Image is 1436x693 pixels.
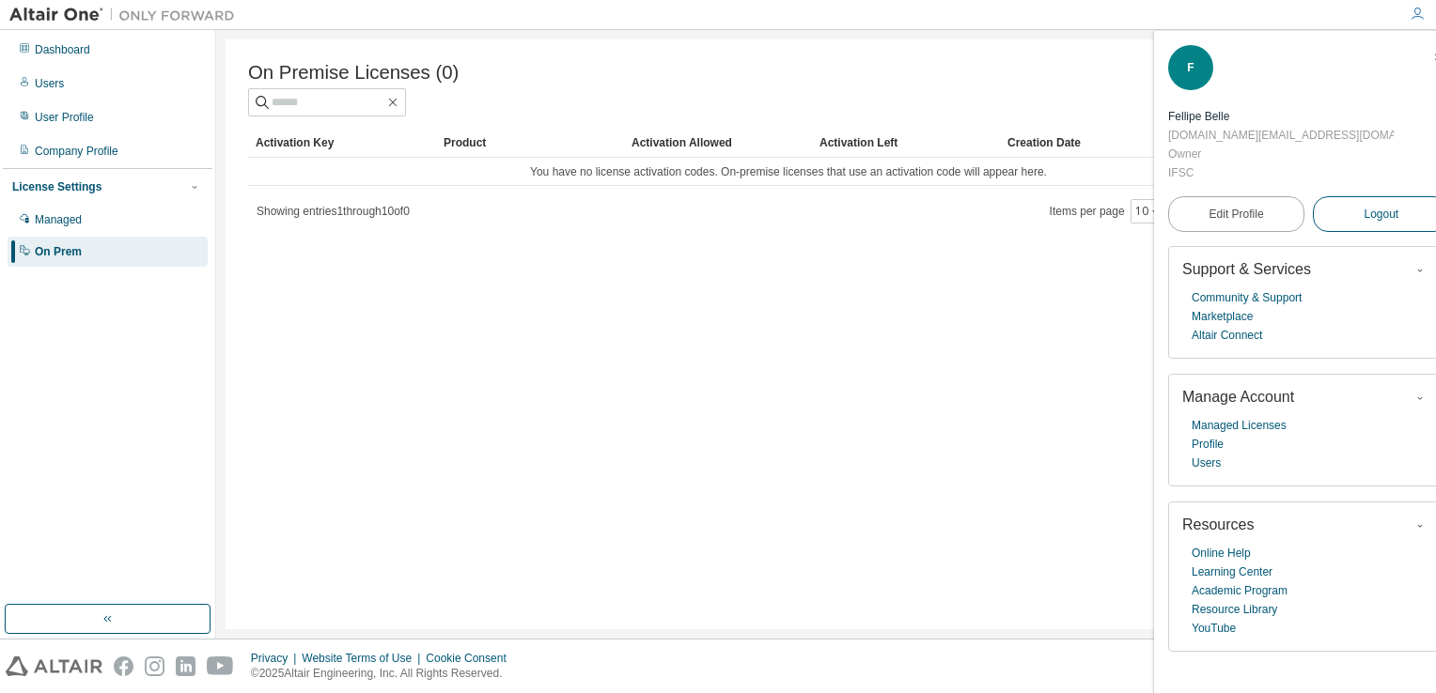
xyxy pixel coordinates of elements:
[35,212,82,227] div: Managed
[256,128,429,158] div: Activation Key
[207,656,234,676] img: youtube.svg
[9,6,244,24] img: Altair One
[1210,207,1264,222] span: Edit Profile
[114,656,133,676] img: facebook.svg
[12,179,101,194] div: License Settings
[1187,61,1194,74] span: F
[176,656,195,676] img: linkedin.svg
[35,144,118,159] div: Company Profile
[1168,163,1394,182] div: IFSC
[1135,204,1161,219] button: 10
[1192,454,1221,472] a: Users
[1192,435,1224,454] a: Profile
[1192,307,1253,326] a: Marketplace
[1050,199,1165,223] span: Items per page
[1182,261,1311,277] span: Support & Services
[1182,516,1254,532] span: Resources
[1364,205,1398,223] span: Logout
[1192,600,1277,619] a: Resource Library
[248,62,459,84] span: On Premise Licenses (0)
[35,76,64,91] div: Users
[1168,126,1394,145] div: [DOMAIN_NAME][EMAIL_ADDRESS][DOMAIN_NAME]
[1192,416,1287,435] a: Managed Licenses
[1182,389,1294,405] span: Manage Account
[444,128,617,158] div: Product
[819,128,992,158] div: Activation Left
[6,656,102,676] img: altair_logo.svg
[1007,128,1321,158] div: Creation Date
[145,656,164,676] img: instagram.svg
[257,205,410,218] span: Showing entries 1 through 10 of 0
[1168,107,1394,126] div: Fellipe Belle
[35,244,82,259] div: On Prem
[302,651,426,666] div: Website Terms of Use
[248,158,1329,186] td: You have no license activation codes. On-premise licenses that use an activation code will appear...
[35,42,90,57] div: Dashboard
[1192,581,1288,600] a: Academic Program
[35,110,94,125] div: User Profile
[1192,562,1272,581] a: Learning Center
[251,666,518,682] p: © 2025 Altair Engineering, Inc. All Rights Reserved.
[1192,288,1302,307] a: Community & Support
[426,651,517,666] div: Cookie Consent
[632,128,804,158] div: Activation Allowed
[1192,326,1262,345] a: Altair Connect
[1192,619,1236,638] a: YouTube
[1192,544,1251,562] a: Online Help
[1168,196,1304,232] a: Edit Profile
[251,651,302,666] div: Privacy
[1168,145,1394,163] div: Owner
